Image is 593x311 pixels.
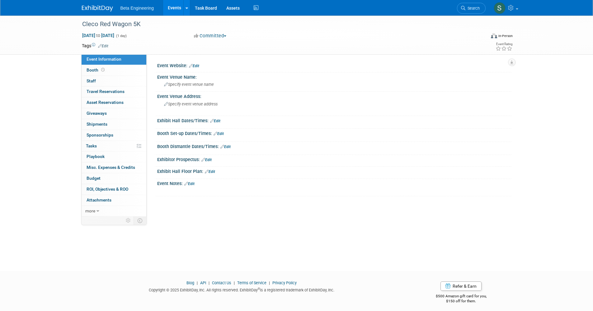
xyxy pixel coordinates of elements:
a: Budget [82,173,146,184]
a: Edit [214,132,224,136]
td: Tags [82,43,108,49]
div: $500 Amazon gift card for you, [411,290,511,304]
div: Event Rating [496,43,512,46]
img: ExhibitDay [82,5,113,12]
span: Asset Reservations [87,100,124,105]
span: Giveaways [87,111,107,116]
a: Travel Reservations [82,86,146,97]
a: Sponsorships [82,130,146,141]
a: Shipments [82,119,146,130]
a: Edit [201,158,212,162]
a: API [200,281,206,285]
span: Budget [87,176,101,181]
span: Attachments [87,197,111,202]
div: Event Venue Name: [157,72,511,80]
a: Staff [82,76,146,86]
a: Edit [189,64,199,68]
span: Playbook [87,154,105,159]
a: Booth [82,65,146,76]
a: Blog [186,281,194,285]
a: ROI, Objectives & ROO [82,184,146,195]
div: Copyright © 2025 ExhibitDay, Inc. All rights reserved. ExhibitDay is a registered trademark of Ex... [82,286,402,293]
div: Cleco Red Wagon 5K [80,19,476,30]
span: [DATE] [DATE] [82,33,115,38]
span: | [207,281,211,285]
a: Misc. Expenses & Credits [82,162,146,173]
span: ROI, Objectives & ROO [87,187,128,192]
a: Refer & Earn [440,281,482,291]
div: $150 off for them. [411,299,511,304]
span: Booth not reserved yet [100,67,106,72]
span: Travel Reservations [87,89,125,94]
span: Specify event venue address [164,102,218,106]
a: Edit [220,145,231,149]
span: Sponsorships [87,132,113,137]
div: Exhibit Hall Dates/Times: [157,116,511,124]
a: Giveaways [82,108,146,119]
div: Event Format [449,32,513,42]
span: Event Information [87,57,121,62]
a: Event Information [82,54,146,65]
span: (1 day) [115,34,127,38]
a: Privacy Policy [272,281,297,285]
div: Event Website: [157,61,511,69]
span: Misc. Expenses & Credits [87,165,135,170]
span: Tasks [86,143,97,148]
span: | [232,281,236,285]
td: Toggle Event Tabs [134,216,146,225]
span: Beta Engineering [120,6,154,11]
a: more [82,206,146,216]
div: In-Person [498,34,513,38]
a: Edit [210,119,220,123]
a: Search [457,3,486,14]
span: | [267,281,271,285]
a: Tasks [82,141,146,151]
div: Event Venue Address: [157,92,511,100]
button: Committed [192,33,229,39]
div: Booth Set-up Dates/Times: [157,129,511,137]
a: Playbook [82,151,146,162]
a: Edit [98,44,108,48]
div: Event Notes: [157,179,511,187]
td: Personalize Event Tab Strip [123,216,134,225]
img: Format-Inperson.png [491,33,497,38]
span: | [195,281,199,285]
a: Edit [184,182,195,186]
a: Contact Us [212,281,231,285]
img: Sara Dorsey [494,2,506,14]
span: more [85,208,95,213]
span: to [95,33,101,38]
span: Staff [87,78,96,83]
a: Edit [205,169,215,174]
span: Search [465,6,480,11]
span: Booth [87,67,106,72]
div: Exhibit Hall Floor Plan: [157,167,511,175]
a: Terms of Service [237,281,266,285]
div: Booth Dismantle Dates/Times: [157,142,511,150]
span: Shipments [87,122,107,127]
a: Asset Reservations [82,97,146,108]
div: Exhibitor Prospectus: [157,155,511,163]
sup: ® [258,287,260,290]
a: Attachments [82,195,146,206]
span: Specify event venue name [164,82,214,87]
